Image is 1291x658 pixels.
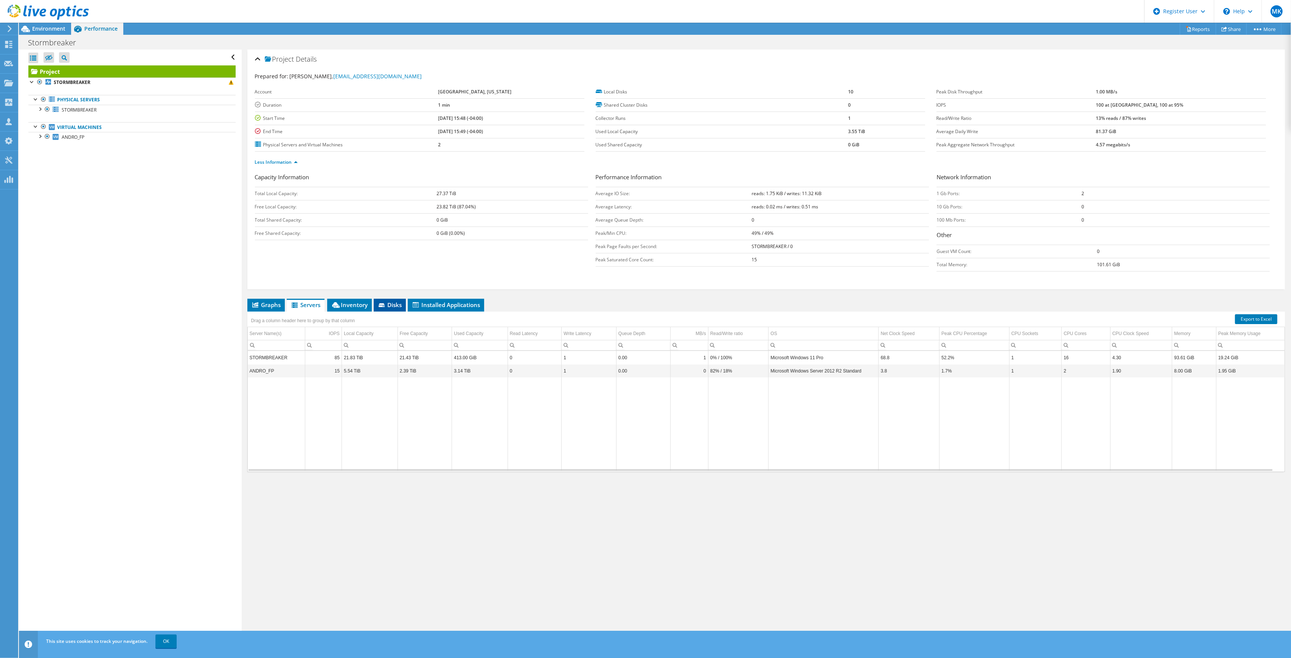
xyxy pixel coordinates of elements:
b: 4.57 megabits/s [1096,141,1131,148]
td: Column Peak CPU Percentage, Filter cell [939,340,1009,350]
div: Net Clock Speed [881,329,915,338]
b: STORMBREAKER / 0 [752,243,793,250]
td: Total Shared Capacity: [255,213,437,227]
span: Environment [32,25,65,32]
b: 0 [752,217,754,223]
span: Installed Applications [412,301,480,309]
td: Peak Saturated Core Count: [596,253,752,266]
h3: Other [937,231,1270,241]
a: OK [155,635,177,648]
b: [DATE] 15:48 (-04:00) [438,115,483,121]
span: Details [296,54,317,64]
td: Used Capacity Column [452,327,508,340]
div: IOPS [329,329,340,338]
td: Column MB/s, Value 1 [671,351,708,364]
b: 3.55 TiB [848,128,865,135]
b: 49% / 49% [752,230,774,236]
b: reads: 0.02 ms / writes: 0.51 ms [752,203,818,210]
div: Server Name(s) [250,329,282,338]
label: Read/Write Ratio [937,115,1096,122]
td: Column CPU Cores, Value 16 [1062,351,1110,364]
b: 101.61 GiB [1097,261,1120,268]
td: CPU Cores Column [1062,327,1110,340]
td: Column Server Name(s), Filter cell [248,340,305,350]
b: [GEOGRAPHIC_DATA], [US_STATE] [438,88,511,95]
td: Column Peak Memory Usage, Filter cell [1216,340,1285,350]
span: Disks [378,301,402,309]
td: Column Free Capacity, Filter cell [398,340,452,350]
td: 1 Gb Ports: [937,187,1081,200]
b: 27.37 TiB [437,190,456,197]
b: 10 [848,88,854,95]
td: Column Memory, Filter cell [1172,340,1216,350]
h3: Network Information [937,173,1270,183]
b: STORMBREAKER [54,79,90,85]
b: 13% reads / 87% writes [1096,115,1147,121]
td: Average Queue Depth: [596,213,752,227]
td: Column OS, Value Microsoft Windows Server 2012 R2 Standard [769,364,879,377]
td: Column IOPS, Value 15 [305,364,342,377]
td: Column Peak Memory Usage, Value 1.95 GiB [1216,364,1285,377]
td: Column OS, Value Microsoft Windows 11 Pro [769,351,879,364]
div: Free Capacity [400,329,428,338]
td: Free Capacity Column [398,327,452,340]
td: Peak Memory Usage Column [1216,327,1285,340]
a: Virtual Machines [28,122,236,132]
span: Servers [291,301,321,309]
td: Column Read/Write ratio, Value 0% / 100% [708,351,769,364]
span: Performance [84,25,118,32]
div: CPU Cores [1064,329,1087,338]
svg: \n [1223,8,1230,15]
td: Free Shared Capacity: [255,227,437,240]
label: End Time [255,128,438,135]
b: 0 [1081,217,1084,223]
div: CPU Clock Speed [1112,329,1149,338]
td: Column CPU Clock Speed, Value 1.90 [1110,364,1172,377]
td: Column Server Name(s), Value STORMBREAKER [248,351,305,364]
td: Column Net Clock Speed, Value 3.8 [879,364,940,377]
td: Column Used Capacity, Filter cell [452,340,508,350]
td: Peak CPU Percentage Column [939,327,1009,340]
label: Start Time [255,115,438,122]
b: 100 at [GEOGRAPHIC_DATA], 100 at 95% [1096,102,1184,108]
td: CPU Sockets Column [1009,327,1062,340]
td: Column Used Capacity, Value 3.14 TiB [452,364,508,377]
td: Column IOPS, Value 85 [305,351,342,364]
b: 0 GiB [437,217,448,223]
a: More [1246,23,1282,35]
td: Column MB/s, Filter cell [671,340,708,350]
label: Local Disks [596,88,848,96]
a: Share [1216,23,1247,35]
td: Column Read Latency, Value 0 [508,351,562,364]
div: Read Latency [510,329,538,338]
h3: Capacity Information [255,173,588,183]
label: Average Daily Write [937,128,1096,135]
td: Column Local Capacity, Value 21.83 TiB [342,351,398,364]
td: Average Latency: [596,200,752,213]
td: Total Local Capacity: [255,187,437,200]
a: Project [28,65,236,78]
div: Peak Memory Usage [1218,329,1261,338]
b: 0 [1097,248,1100,255]
div: MB/s [696,329,706,338]
td: Guest VM Count: [937,245,1097,258]
td: Column Read Latency, Value 0 [508,364,562,377]
div: Local Capacity [344,329,374,338]
td: Write Latency Column [562,327,617,340]
td: Column Write Latency, Value 1 [562,351,617,364]
td: Average IO Size: [596,187,752,200]
td: Free Local Capacity: [255,200,437,213]
td: Column CPU Sockets, Value 1 [1009,364,1062,377]
td: Peak/Min CPU: [596,227,752,240]
label: Peak Aggregate Network Throughput [937,141,1096,149]
td: Total Memory: [937,258,1097,271]
td: Column Memory, Value 8.00 GiB [1172,364,1216,377]
td: Column Server Name(s), Value ANDRO_FP [248,364,305,377]
td: Column CPU Cores, Filter cell [1062,340,1110,350]
td: Column Peak Memory Usage, Value 19.24 GiB [1216,351,1285,364]
td: OS Column [769,327,879,340]
td: Read Latency Column [508,327,562,340]
td: Column OS, Filter cell [769,340,879,350]
b: 1 min [438,102,450,108]
td: Memory Column [1172,327,1216,340]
